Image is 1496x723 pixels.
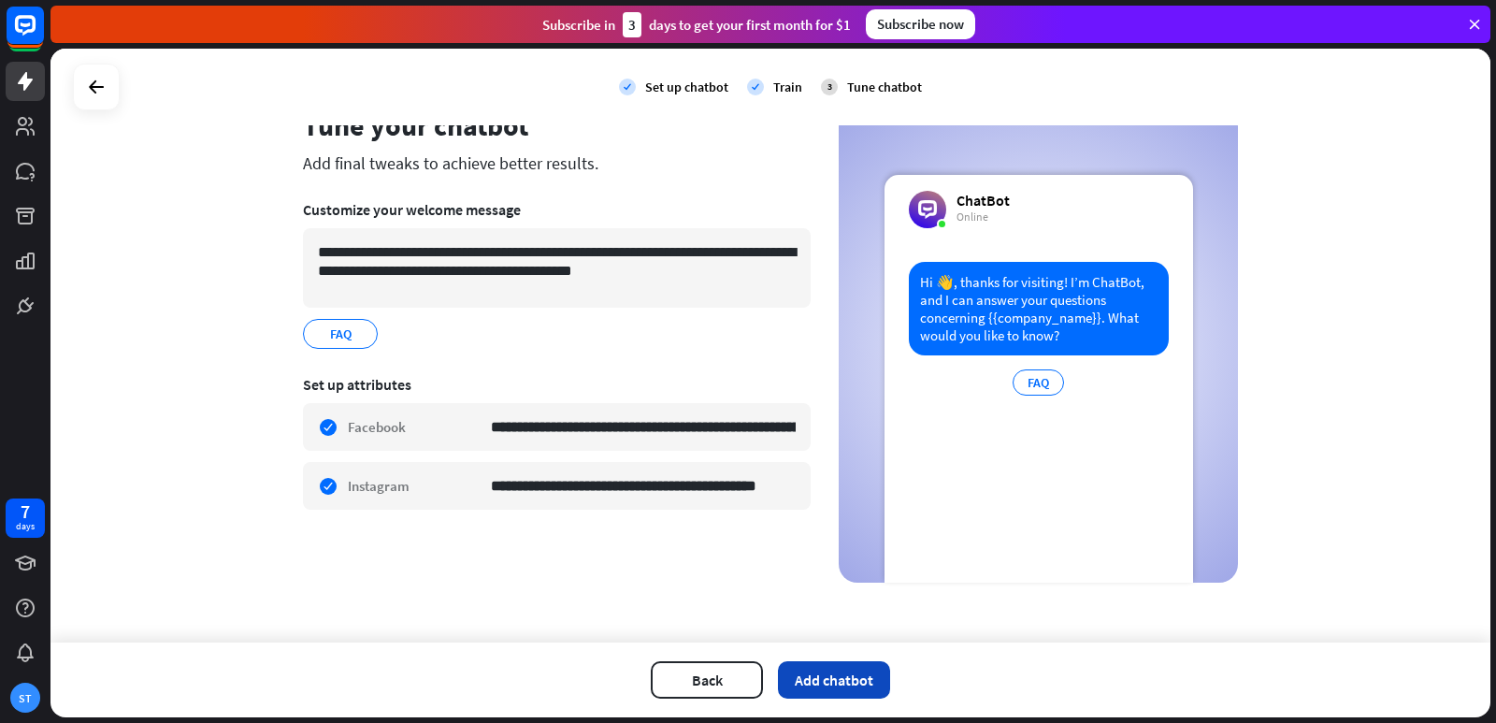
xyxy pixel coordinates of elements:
[747,79,764,95] i: check
[866,9,975,39] div: Subscribe now
[773,79,802,95] div: Train
[957,210,1010,224] div: Online
[645,79,728,95] div: Set up chatbot
[303,108,811,143] div: Tune your chatbot
[623,12,641,37] div: 3
[303,200,811,219] div: Customize your welcome message
[619,79,636,95] i: check
[303,375,811,394] div: Set up attributes
[1013,369,1064,396] div: FAQ
[778,661,890,699] button: Add chatbot
[21,503,30,520] div: 7
[303,152,811,174] div: Add final tweaks to achieve better results.
[328,324,353,344] span: FAQ
[10,683,40,713] div: ST
[909,262,1169,355] div: Hi 👋, thanks for visiting! I’m ChatBot, and I can answer your questions concerning {{company_name...
[821,79,838,95] div: 3
[847,79,922,95] div: Tune chatbot
[15,7,71,64] button: Open LiveChat chat widget
[651,661,763,699] button: Back
[16,520,35,533] div: days
[542,12,851,37] div: Subscribe in days to get your first month for $1
[957,191,1010,210] div: ChatBot
[6,499,45,538] a: 7 days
